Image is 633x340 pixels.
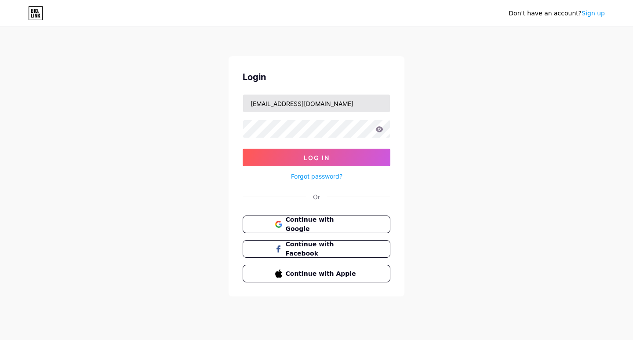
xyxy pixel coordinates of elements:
[243,70,390,84] div: Login
[243,95,390,112] input: Username
[291,172,342,181] a: Forgot password?
[286,215,358,234] span: Continue with Google
[243,216,390,233] button: Continue with Google
[243,265,390,282] button: Continue with Apple
[509,9,605,18] div: Don't have an account?
[286,269,358,278] span: Continue with Apple
[243,149,390,166] button: Log In
[286,240,358,258] span: Continue with Facebook
[313,192,320,201] div: Or
[304,154,330,161] span: Log In
[582,10,605,17] a: Sign up
[243,240,390,258] button: Continue with Facebook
